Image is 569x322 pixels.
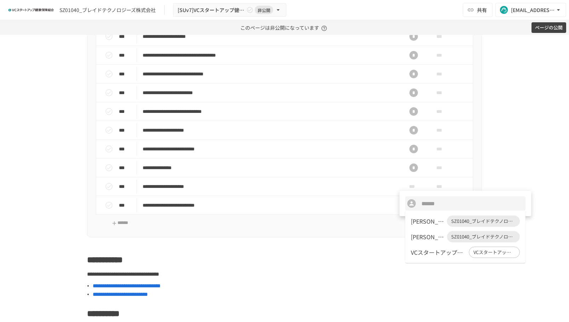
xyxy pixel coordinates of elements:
span: VCスタートアップ健康保険組合 [469,249,519,256]
span: SZ01040_ブレイドテクノロジーズ株式会社 [447,218,520,225]
span: SZ01040_ブレイドテクノロジーズ株式会社 [447,233,520,240]
div: [PERSON_NAME] [411,217,444,225]
div: VCスタートアップ健康保険組合 [411,248,466,257]
div: [PERSON_NAME] [411,232,444,241]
